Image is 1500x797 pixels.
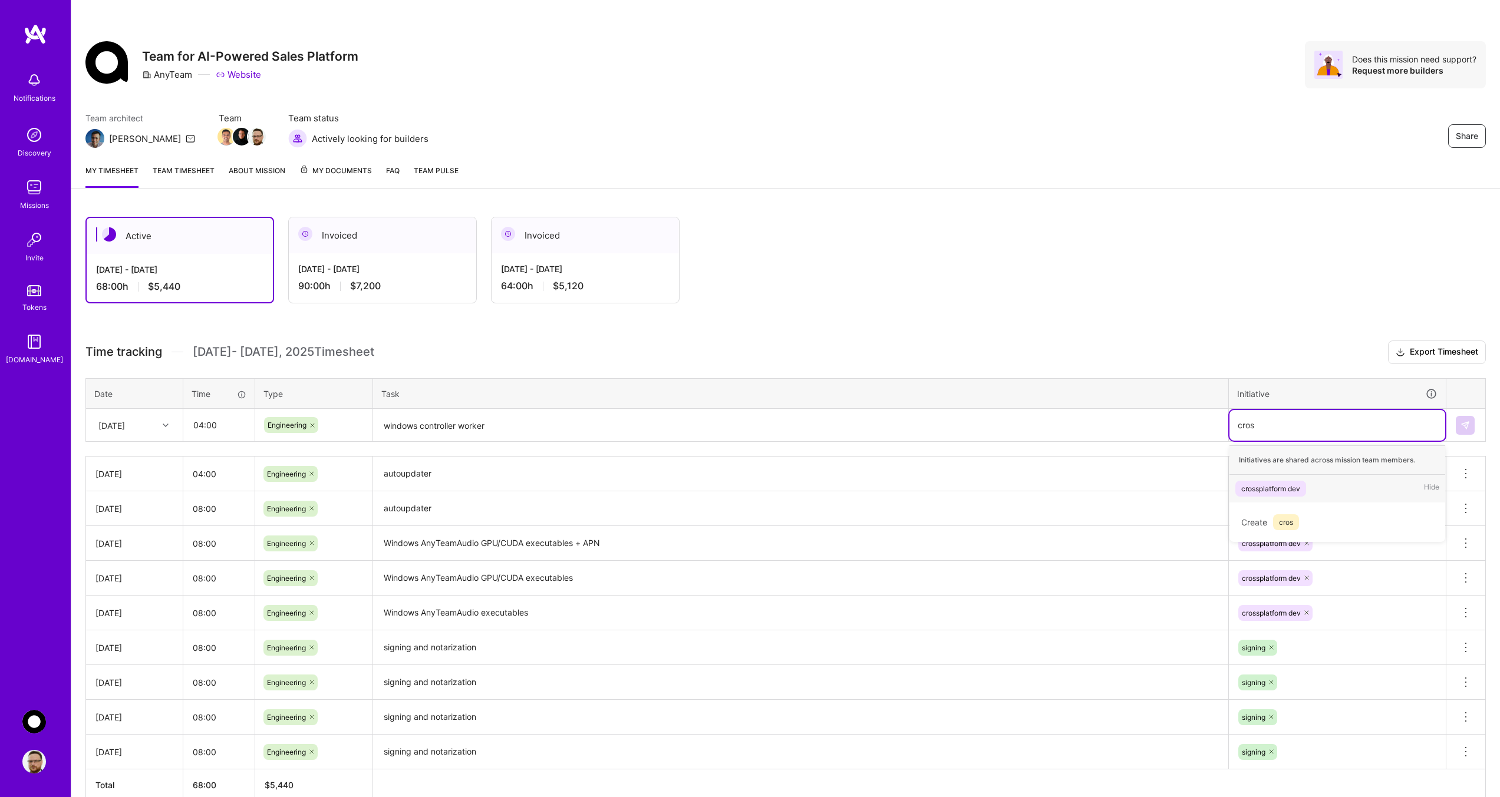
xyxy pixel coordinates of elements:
[414,164,459,188] a: Team Pulse
[1273,514,1299,530] span: cros
[95,502,173,515] div: [DATE]
[1424,481,1439,497] span: Hide
[248,128,266,145] img: Team Member Avatar
[86,378,183,409] th: Date
[1242,539,1301,548] span: crossplatform dev
[219,127,234,147] a: Team Member Avatar
[501,227,515,241] img: Invoiced
[22,330,46,353] img: guide book
[102,227,116,242] img: Active
[265,780,294,790] span: $ 5,440
[96,280,263,293] div: 68:00 h
[19,710,49,733] a: AnyTeam: Team for AI-Powered Sales Platform
[267,678,306,687] span: Engineering
[255,378,373,409] th: Type
[22,228,46,252] img: Invite
[95,468,173,480] div: [DATE]
[186,134,195,143] i: icon Mail
[142,49,358,64] h3: Team for AI-Powered Sales Platform
[267,469,306,478] span: Engineering
[374,410,1227,441] textarea: windows controller worker
[373,378,1229,409] th: Task
[501,263,670,275] div: [DATE] - [DATE]
[1235,508,1439,536] div: Create
[22,176,46,199] img: teamwork
[312,133,428,145] span: Actively looking for builders
[183,632,255,663] input: HH:MM
[374,492,1227,525] textarea: autoupdater
[6,353,63,366] div: [DOMAIN_NAME]
[183,702,255,733] input: HH:MM
[374,527,1227,560] textarea: Windows AnyTeamAudio GPU/CUDA executables + APN
[95,641,173,654] div: [DATE]
[183,458,255,490] input: HH:MM
[288,112,428,124] span: Team status
[85,164,139,188] a: My timesheet
[25,252,44,264] div: Invite
[85,345,162,359] span: Time tracking
[386,164,400,188] a: FAQ
[553,280,583,292] span: $5,120
[1237,387,1438,401] div: Initiative
[219,112,265,124] span: Team
[142,70,151,80] i: icon CompanyGray
[19,750,49,773] a: User Avatar
[148,280,180,293] span: $5,440
[183,597,255,629] input: HH:MM
[298,280,467,292] div: 90:00 h
[374,701,1227,733] textarea: signing and notarization
[1242,713,1265,722] span: signing
[96,263,263,276] div: [DATE] - [DATE]
[501,280,670,292] div: 64:00 h
[1461,421,1470,430] img: Submit
[374,736,1227,768] textarea: signing and notarization
[85,41,128,84] img: Company Logo
[267,539,306,548] span: Engineering
[249,127,265,147] a: Team Member Avatar
[183,667,255,698] input: HH:MM
[1352,65,1476,76] div: Request more builders
[1448,124,1486,148] button: Share
[1241,482,1300,495] div: crossplatform dev
[1242,748,1265,756] span: signing
[95,572,173,584] div: [DATE]
[163,422,169,428] i: icon Chevron
[24,24,47,45] img: logo
[1242,678,1265,687] span: signing
[268,421,306,429] span: Engineering
[217,128,235,145] img: Team Member Avatar
[22,68,46,92] img: bell
[233,128,250,145] img: Team Member Avatar
[14,92,55,104] div: Notifications
[1242,609,1301,617] span: crossplatform dev
[267,713,306,722] span: Engineering
[1456,130,1478,142] span: Share
[87,218,273,254] div: Active
[234,127,249,147] a: Team Member Avatar
[153,164,215,188] a: Team timesheet
[95,676,173,689] div: [DATE]
[184,409,254,441] input: HH:MM
[192,388,246,400] div: Time
[22,123,46,147] img: discovery
[22,750,46,773] img: User Avatar
[98,419,125,431] div: [DATE]
[298,227,312,241] img: Invoiced
[1388,340,1486,364] button: Export Timesheet
[142,68,192,81] div: AnyTeam
[1314,51,1343,79] img: Avatar
[1229,445,1445,475] div: Initiatives are shared across mission team members.
[95,746,173,758] div: [DATE]
[374,631,1227,664] textarea: signing and notarization
[27,285,41,296] img: tokens
[267,748,306,756] span: Engineering
[299,164,372,177] span: My Documents
[229,164,285,188] a: About Mission
[1242,574,1301,583] span: crossplatform dev
[183,528,255,559] input: HH:MM
[193,345,374,359] span: [DATE] - [DATE] , 2025 Timesheet
[183,563,255,594] input: HH:MM
[288,129,307,148] img: Actively looking for builders
[267,574,306,583] span: Engineering
[374,562,1227,594] textarea: Windows AnyTeamAudio GPU/CUDA executables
